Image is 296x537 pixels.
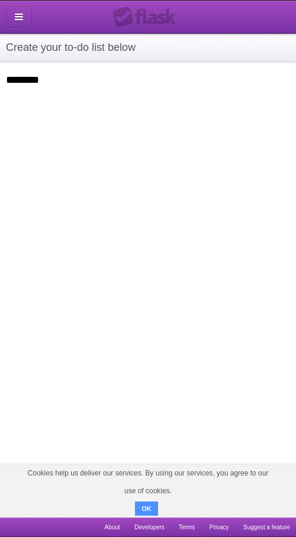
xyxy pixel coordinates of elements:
a: Suggest a feature [243,517,290,537]
a: Developers [134,517,165,537]
h1: Create your to-do list below [6,40,290,56]
div: Flask [112,7,184,28]
a: Privacy [210,517,229,537]
a: About [104,517,120,537]
button: OK [135,502,158,516]
span: Cookies help us deliver our services. By using our services, you agree to our use of cookies. [12,464,284,500]
a: Terms [179,517,195,537]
